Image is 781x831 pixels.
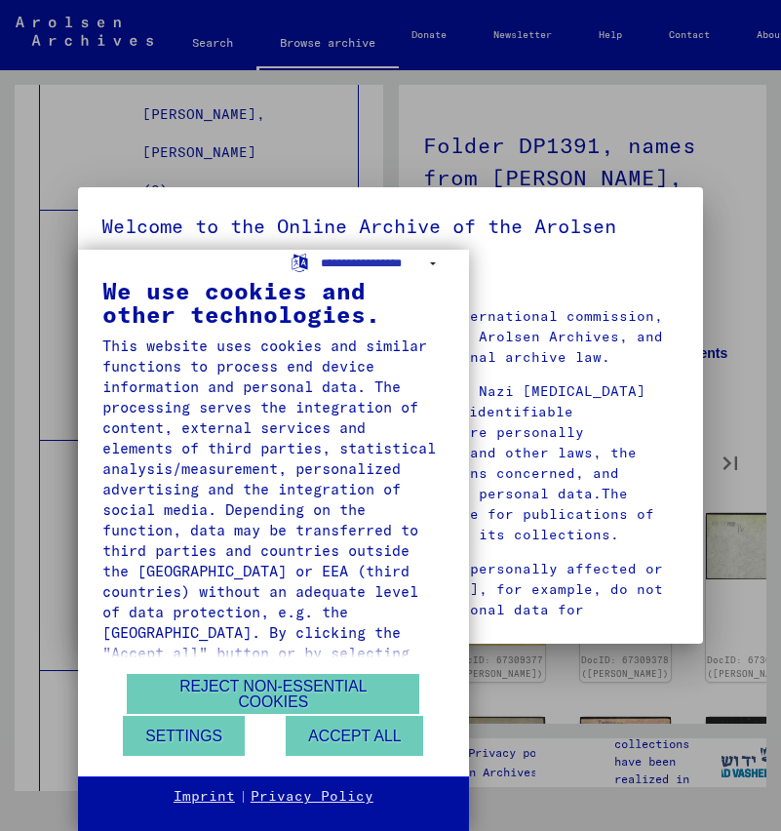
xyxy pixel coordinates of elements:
a: Privacy Policy [251,787,373,807]
button: Settings [123,716,245,756]
div: This website uses cookies and similar functions to process end device information and personal da... [102,336,445,786]
button: Reject non-essential cookies [127,674,419,714]
a: Imprint [174,787,235,807]
div: We use cookies and other technologies. [102,279,445,326]
button: Accept all [286,716,423,756]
